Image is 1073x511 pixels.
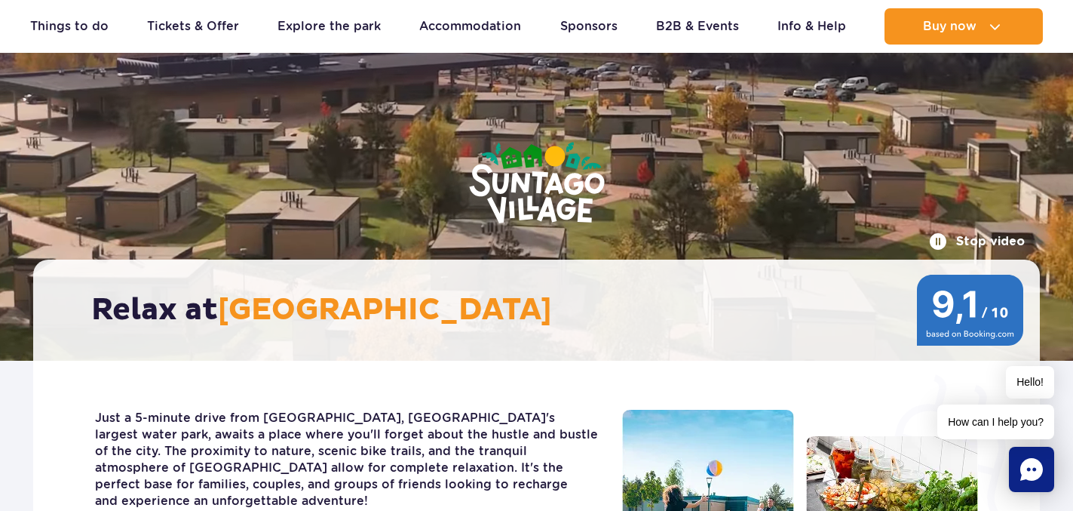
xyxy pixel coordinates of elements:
[923,20,976,33] span: Buy now
[929,232,1025,251] button: Stop video
[30,8,109,45] a: Things to do
[409,83,665,285] img: Suntago Village
[95,410,599,509] p: Just a 5-minute drive from [GEOGRAPHIC_DATA], [GEOGRAPHIC_DATA]'s largest water park, awaits a pl...
[656,8,739,45] a: B2B & Events
[218,291,552,329] span: [GEOGRAPHIC_DATA]
[277,8,381,45] a: Explore the park
[91,291,997,329] h2: Relax at
[560,8,618,45] a: Sponsors
[937,405,1054,439] span: How can I help you?
[419,8,521,45] a: Accommodation
[1009,447,1054,492] div: Chat
[777,8,846,45] a: Info & Help
[147,8,239,45] a: Tickets & Offer
[884,8,1043,45] button: Buy now
[915,275,1025,346] img: 9,1/10 wg ocen z Booking.com
[1006,366,1054,399] span: Hello!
